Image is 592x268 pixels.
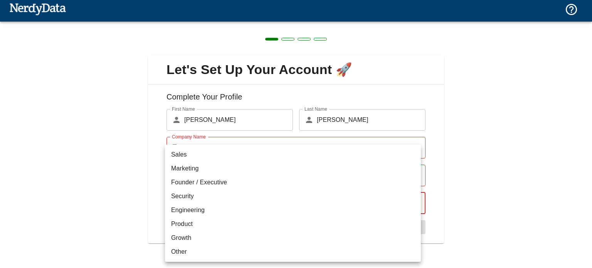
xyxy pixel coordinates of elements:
li: Founder / Executive [165,175,421,189]
li: Other [165,245,421,259]
li: Engineering [165,203,421,217]
li: Product [165,217,421,231]
li: Sales [165,148,421,162]
li: Marketing [165,162,421,175]
li: Growth [165,231,421,245]
li: Security [165,189,421,203]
